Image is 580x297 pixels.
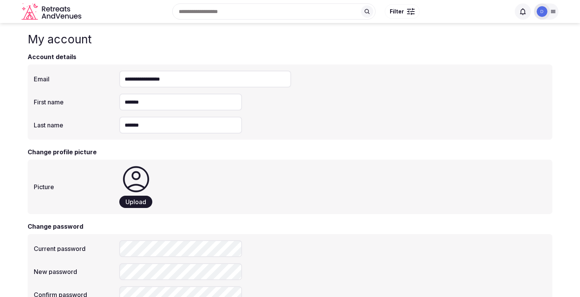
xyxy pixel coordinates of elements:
label: Picture [34,184,119,190]
label: First name [34,99,119,105]
svg: Retreats and Venues company logo [21,3,83,20]
label: Email [34,76,119,82]
h3: Change password [28,222,552,231]
a: Visit the homepage [21,3,83,20]
label: Current password [34,246,119,252]
span: Filter [390,8,404,15]
img: d.mueller [537,6,547,17]
button: Filter [385,4,420,19]
button: Upload [119,196,152,208]
label: Last name [34,122,119,128]
span: Upload [125,198,146,206]
label: New password [34,269,119,275]
h1: My account [28,32,92,46]
h3: Change profile picture [28,147,552,157]
h3: Account details [28,52,552,61]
